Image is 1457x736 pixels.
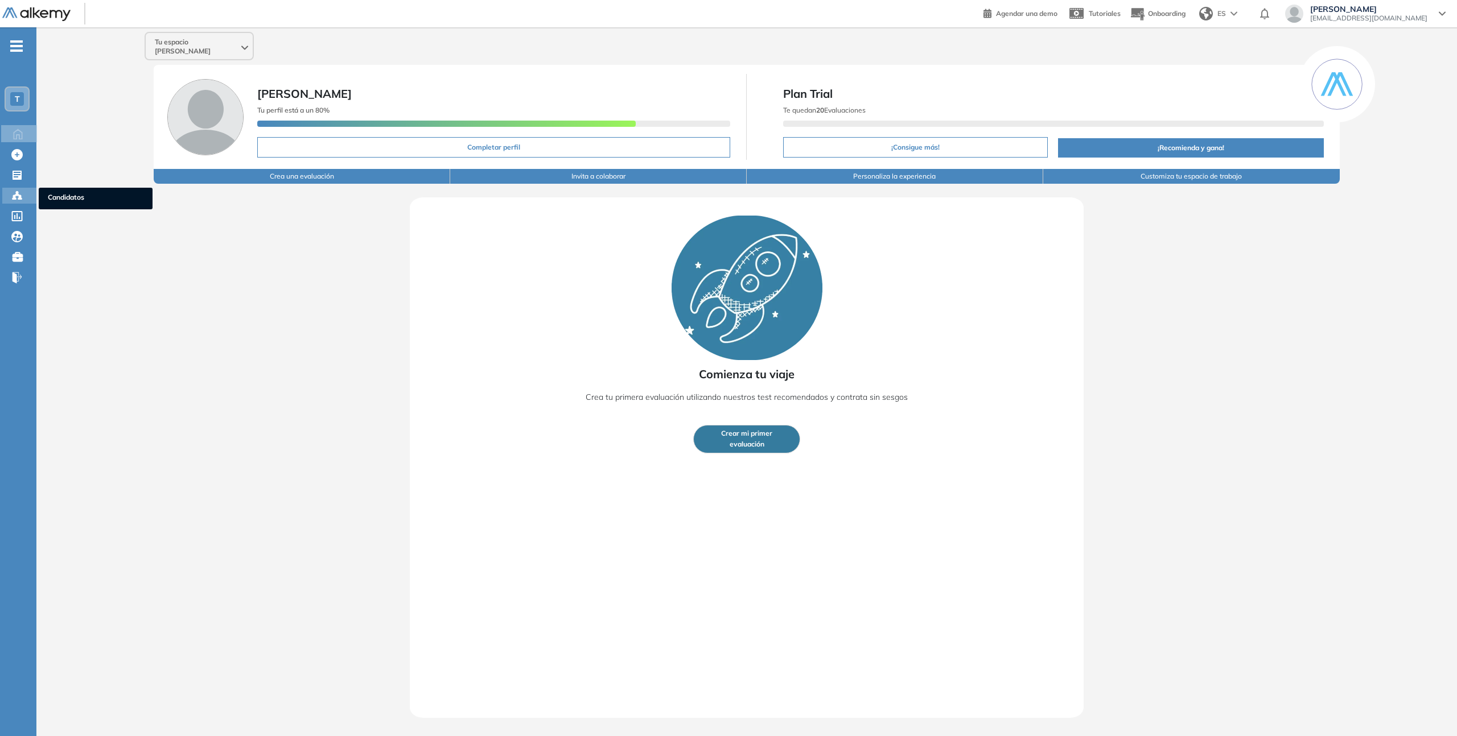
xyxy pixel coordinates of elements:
button: ¡Consigue más! [783,137,1047,158]
img: Logo [2,7,71,22]
button: Customiza tu espacio de trabajo [1043,169,1340,184]
span: Crear mi primer [721,428,772,439]
span: Tutoriales [1089,9,1121,18]
img: world [1199,7,1213,20]
iframe: Chat Widget [1252,604,1457,736]
button: Onboarding [1130,2,1186,26]
a: Agendar una demo [983,6,1057,19]
button: Personaliza la experiencia [747,169,1043,184]
span: Tu perfil está a un 80% [257,106,330,114]
span: [PERSON_NAME] [1310,5,1427,14]
img: Rocket [672,216,822,360]
p: Crea tu primera evaluación utilizando nuestros test recomendados y contrata sin sesgos [586,388,908,406]
span: Plan Trial [783,85,1323,102]
span: Onboarding [1148,9,1186,18]
span: Candidatos [48,192,143,205]
button: Completar perfil [257,137,730,158]
button: ¡Recomienda y gana! [1058,138,1324,158]
span: Agendar una demo [996,9,1057,18]
span: [PERSON_NAME] [257,86,352,101]
span: T [15,94,20,104]
button: Crear mi primerevaluación [693,425,800,453]
div: Widget de chat [1252,604,1457,736]
span: Te quedan Evaluaciones [783,106,866,114]
img: Foto de perfil [167,79,244,155]
span: Comienza tu viaje [699,366,795,383]
img: arrow [1230,11,1237,16]
span: evaluación [730,439,764,450]
button: Crea una evaluación [154,169,450,184]
span: ES [1217,9,1226,19]
i: - [10,45,23,47]
span: Tu espacio [PERSON_NAME] [155,38,239,56]
button: Invita a colaborar [450,169,747,184]
span: [EMAIL_ADDRESS][DOMAIN_NAME] [1310,14,1427,23]
b: 20 [816,106,824,114]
